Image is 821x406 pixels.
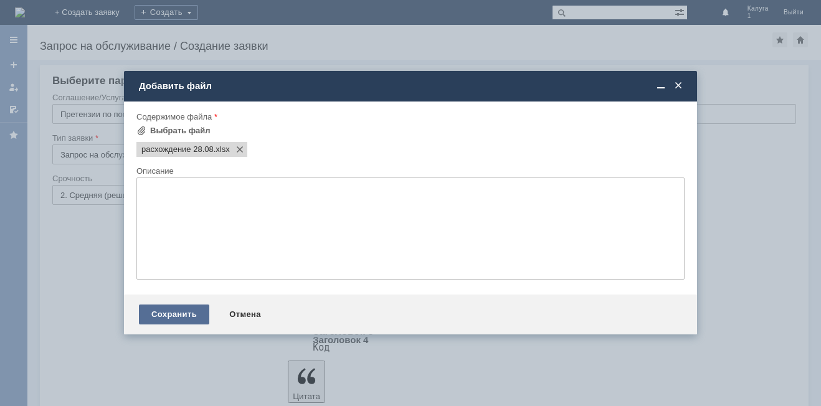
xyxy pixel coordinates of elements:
div: Выбрать файл [150,126,211,136]
span: расхождение 28.08.xlsx [141,144,214,154]
span: расхождение 28.08.xlsx [214,144,230,154]
div: Добрый день [5,5,182,15]
div: Описание [136,167,682,175]
span: Закрыть [672,80,685,92]
div: Добавить файл [139,80,685,92]
div: Содержимое файла [136,113,682,121]
span: Свернуть (Ctrl + M) [655,80,667,92]
div: Просьба оформить расхождения по поставке от [DATE] [5,15,182,35]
